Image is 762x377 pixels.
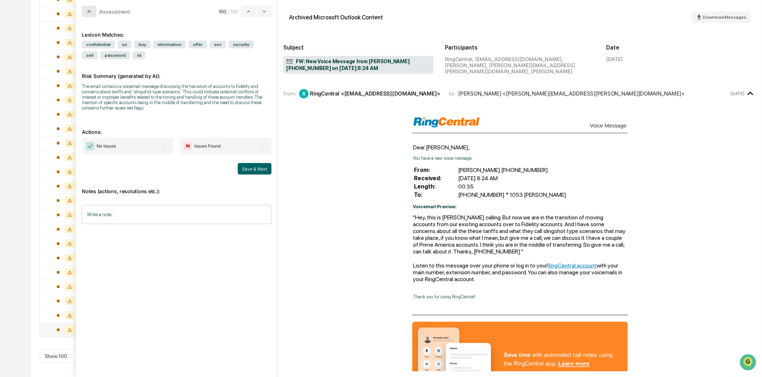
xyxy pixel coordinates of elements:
p: Actions: [82,120,271,135]
iframe: Open customer support [739,353,758,373]
a: 🔎Data Lookup [4,101,48,114]
div: [DATE] [606,56,623,62]
input: Clear [19,33,119,40]
span: FW: New Voice Message from [PERSON_NAME] [PHONE_NUMBER] on [DATE] 8:24 AM [286,58,431,72]
span: security [229,41,254,48]
div: RingCentral <[EMAIL_ADDRESS][DOMAIN_NAME]> [310,90,440,97]
strong: Received: [414,175,442,182]
div: We're available if you need us! [24,62,91,68]
span: password [101,51,130,59]
a: Powered byPylon [51,121,87,127]
span: Issues Found [194,143,220,150]
p: Thank you for using RingCentral! [413,294,627,299]
div: Start new chat [24,55,118,62]
div: Lexicon Matches: [82,23,271,38]
img: Logo [626,113,627,115]
div: Listen to this message over your phone or log in to your with your main number, extension number,... [413,262,627,283]
span: Data Lookup [14,104,45,111]
h2: Subject [283,44,433,51]
p: You have a new voice message: [413,155,627,161]
div: The email contains a voicemail message discussing the transition of accounts to Fidelity and conc... [82,84,271,111]
strong: To: [414,191,423,198]
span: Voice Message [590,122,627,129]
div: Archived Microsoft Outlook Content [289,14,383,21]
span: Preclearance [14,90,46,98]
span: us [118,41,131,48]
span: No Issues [97,143,116,150]
time: Monday, April 7, 2025 at 8:24:47 AM [730,91,744,96]
p: Risk Summary (generated by AI): [82,64,271,79]
td: [DATE] 8:24 AM [458,174,626,182]
span: id [133,51,145,59]
div: RingCentral, [EMAIL_ADDRESS][DOMAIN_NAME], [PERSON_NAME], [PERSON_NAME][EMAIL_ADDRESS][PERSON_NAM... [445,56,595,74]
span: from: [283,90,296,97]
span: buy [134,41,150,48]
img: Logo [413,113,414,115]
a: 🗄️Attestations [49,88,92,101]
img: 1746055101610-c473b297-6a78-478c-a979-82029cc54cd1 [7,55,20,68]
span: to: [449,90,455,97]
span: 100 [219,9,226,14]
span: offer [189,41,207,48]
div: Assessment [99,8,130,15]
button: Start new chat [122,57,131,66]
strong: Length: [414,183,436,190]
strong: From: [414,167,430,173]
span: / 100 [227,9,240,14]
h2: Date [606,44,756,51]
p: Notes (actions, resolutions etc.): [82,180,271,194]
div: R [299,89,308,98]
span: sec [210,41,226,48]
span: sell [82,51,98,59]
button: Download Messages [692,11,751,23]
div: Dear [PERSON_NAME], [413,137,627,299]
td: [PHONE_NUMBER] * 1053 [PERSON_NAME] [458,191,626,199]
div: [PERSON_NAME] <[PERSON_NAME][EMAIL_ADDRESS][PERSON_NAME][DOMAIN_NAME]> [458,90,685,97]
span: Pylon [71,122,87,127]
a: RingCentral account [548,262,597,269]
img: Logo [413,117,479,127]
span: Attestations [59,90,89,98]
span: Download Messages [703,15,746,20]
img: Checkmark [86,142,94,150]
div: 🗄️ [52,91,58,97]
a: 🖐️Preclearance [4,88,49,101]
div: 🖐️ [7,91,13,97]
img: Flag [183,142,192,150]
h2: Participants [445,44,595,51]
span: confidential [82,41,115,48]
button: Save & Next [238,163,271,174]
td: [PERSON_NAME] [PHONE_NUMBER] [458,166,626,174]
div: "Hey, this is [PERSON_NAME] calling. But now we are in the transition of moving accounts from our... [413,214,627,262]
span: information [153,41,186,48]
p: How can we help? [7,15,131,27]
td: 00:35 [458,183,626,190]
b: Voicemail Preview: [413,204,457,209]
div: 🔎 [7,105,13,111]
